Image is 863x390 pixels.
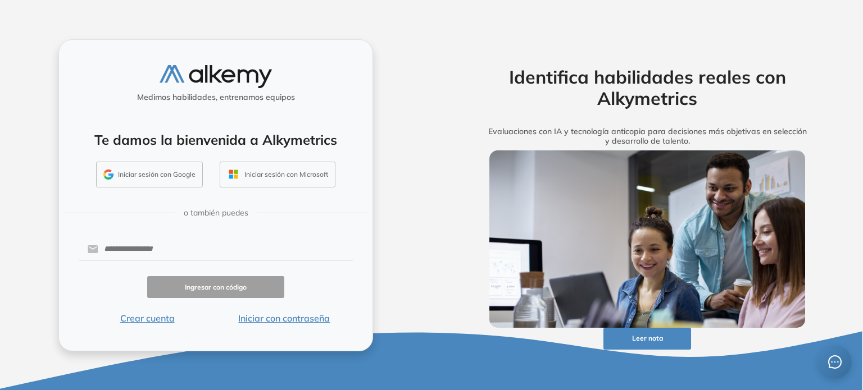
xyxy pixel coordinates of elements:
[807,336,863,390] div: Widget de chat
[63,93,368,102] h5: Medimos habilidades, entrenamos equipos
[489,150,805,328] img: img-more-info
[472,66,823,109] h2: Identifica habilidades reales con Alkymetrics
[603,328,691,350] button: Leer nota
[147,276,284,298] button: Ingresar con código
[220,162,335,187] button: Iniciar sesión con Microsoft
[103,169,113,180] img: GMAIL_ICON
[807,336,863,390] iframe: Chat Widget
[160,65,272,88] img: logo-alkemy
[216,311,353,325] button: Iniciar con contraseña
[227,168,240,181] img: OUTLOOK_ICON
[96,162,203,187] button: Iniciar sesión con Google
[472,127,823,146] h5: Evaluaciones con IA y tecnología anticopia para decisiones más objetivas en selección y desarroll...
[74,132,358,148] h4: Te damos la bienvenida a Alkymetrics
[79,311,216,325] button: Crear cuenta
[184,207,248,219] span: o también puedes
